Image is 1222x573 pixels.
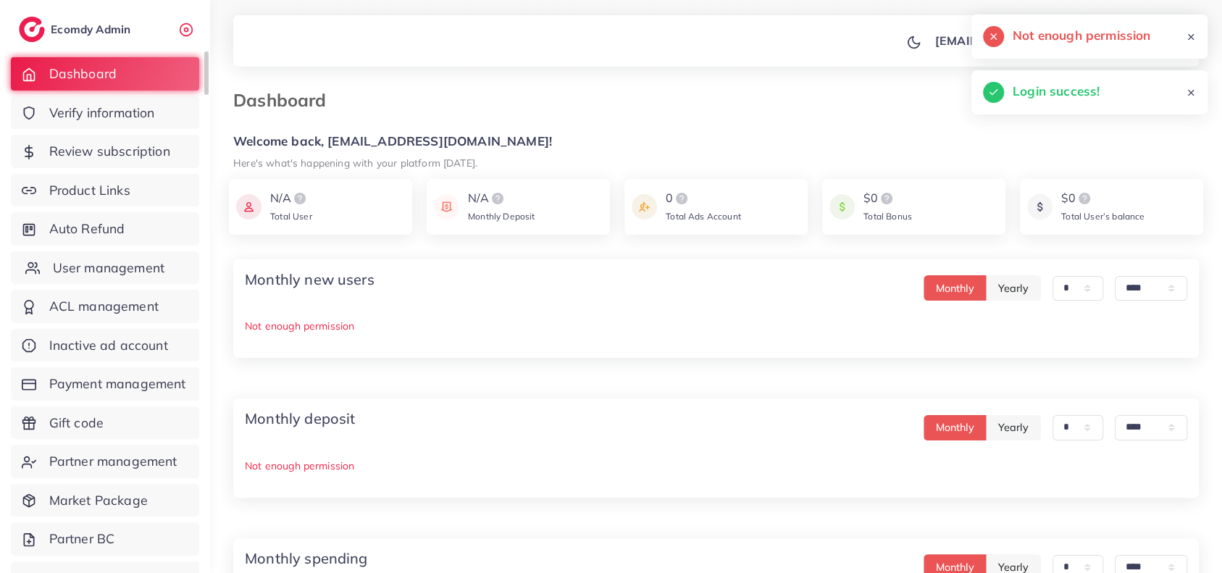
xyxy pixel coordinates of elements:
[11,367,199,401] a: Payment management
[878,190,895,207] img: logo
[1013,82,1100,101] h5: Login success!
[489,190,506,207] img: logo
[11,406,199,440] a: Gift code
[468,211,535,222] span: Monthly Deposit
[666,190,741,207] div: 0
[11,251,199,285] a: User management
[986,275,1041,301] button: Yearly
[49,64,117,83] span: Dashboard
[935,32,1143,49] p: [EMAIL_ADDRESS][DOMAIN_NAME]
[49,297,159,316] span: ACL management
[863,190,912,207] div: $0
[49,452,177,471] span: Partner management
[49,530,115,548] span: Partner BC
[1027,190,1052,224] img: icon payment
[11,329,199,362] a: Inactive ad account
[49,142,170,161] span: Review subscription
[233,134,1199,149] h5: Welcome back, [EMAIL_ADDRESS][DOMAIN_NAME]!
[673,190,690,207] img: logo
[49,491,148,510] span: Market Package
[49,414,104,432] span: Gift code
[434,190,459,224] img: icon payment
[49,375,186,393] span: Payment management
[11,290,199,323] a: ACL management
[233,156,477,169] small: Here's what's happening with your platform [DATE].
[245,410,355,427] h4: Monthly deposit
[632,190,657,224] img: icon payment
[863,211,912,222] span: Total Bonus
[11,57,199,91] a: Dashboard
[1013,26,1150,45] h5: Not enough permission
[829,190,855,224] img: icon payment
[49,104,155,122] span: Verify information
[1061,190,1144,207] div: $0
[1061,211,1144,222] span: Total User’s balance
[53,259,164,277] span: User management
[11,135,199,168] a: Review subscription
[11,484,199,517] a: Market Package
[270,211,312,222] span: Total User
[270,190,312,207] div: N/A
[51,22,134,36] h2: Ecomdy Admin
[11,212,199,246] a: Auto Refund
[245,317,1187,335] p: Not enough permission
[245,550,368,567] h4: Monthly spending
[924,275,987,301] button: Monthly
[468,190,535,207] div: N/A
[236,190,261,224] img: icon payment
[11,522,199,556] a: Partner BC
[11,96,199,130] a: Verify information
[245,271,374,288] h4: Monthly new users
[927,26,1187,55] a: [EMAIL_ADDRESS][DOMAIN_NAME]avatar
[1076,190,1093,207] img: logo
[11,174,199,207] a: Product Links
[245,457,1187,474] p: Not enough permission
[49,336,168,355] span: Inactive ad account
[986,415,1041,440] button: Yearly
[49,181,130,200] span: Product Links
[11,445,199,478] a: Partner management
[19,17,45,42] img: logo
[924,415,987,440] button: Monthly
[19,17,134,42] a: logoEcomdy Admin
[233,90,338,111] h3: Dashboard
[666,211,741,222] span: Total Ads Account
[291,190,309,207] img: logo
[49,219,125,238] span: Auto Refund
